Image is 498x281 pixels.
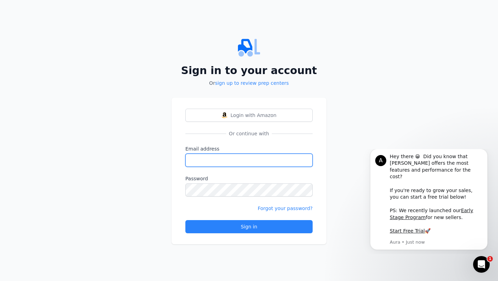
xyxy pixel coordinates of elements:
[30,4,123,85] div: Hey there 😀 Did you know that [PERSON_NAME] offers the most features and performance for the cost...
[473,256,490,273] iframe: Intercom live chat
[172,37,326,59] img: PrepCenter
[185,220,313,233] button: Sign in
[65,79,71,84] b: 🚀
[30,4,123,89] div: Message content
[226,130,272,137] span: Or continue with
[215,80,289,86] a: sign up to review prep centers
[185,145,313,152] label: Email address
[191,223,307,230] div: Sign in
[258,206,313,211] a: Forgot your password?
[172,80,326,87] p: Or
[487,256,493,262] span: 1
[360,149,498,254] iframe: Intercom notifications message
[172,64,326,77] h2: Sign in to your account
[30,79,65,84] a: Start Free Trial
[222,112,227,118] img: Login with Amazon
[185,109,313,122] button: Login with AmazonLogin with Amazon
[185,175,313,182] label: Password
[16,6,27,17] div: Profile image for Aura
[231,112,277,119] span: Login with Amazon
[30,90,123,96] p: Message from Aura, sent Just now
